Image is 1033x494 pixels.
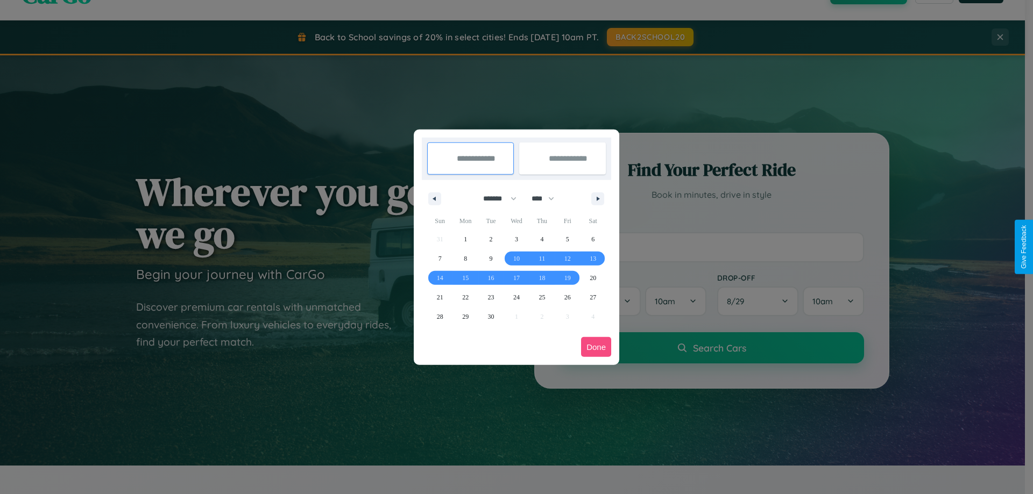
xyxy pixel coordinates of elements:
[478,307,504,326] button: 30
[488,307,494,326] span: 30
[478,212,504,230] span: Tue
[513,249,520,268] span: 10
[539,268,545,288] span: 18
[555,288,580,307] button: 26
[427,307,452,326] button: 28
[513,288,520,307] span: 24
[478,288,504,307] button: 23
[555,230,580,249] button: 5
[452,268,478,288] button: 15
[504,249,529,268] button: 10
[478,230,504,249] button: 2
[590,249,596,268] span: 13
[504,230,529,249] button: 3
[438,249,442,268] span: 7
[452,230,478,249] button: 1
[462,307,469,326] span: 29
[581,212,606,230] span: Sat
[539,288,545,307] span: 25
[581,288,606,307] button: 27
[437,288,443,307] span: 21
[555,268,580,288] button: 19
[504,288,529,307] button: 24
[555,249,580,268] button: 12
[581,249,606,268] button: 13
[564,268,571,288] span: 19
[539,249,546,268] span: 11
[462,268,469,288] span: 15
[513,268,520,288] span: 17
[529,249,555,268] button: 11
[452,288,478,307] button: 22
[540,230,543,249] span: 4
[464,230,467,249] span: 1
[427,212,452,230] span: Sun
[437,307,443,326] span: 28
[437,268,443,288] span: 14
[488,288,494,307] span: 23
[581,337,611,357] button: Done
[452,249,478,268] button: 8
[529,268,555,288] button: 18
[581,268,606,288] button: 20
[590,268,596,288] span: 20
[564,249,571,268] span: 12
[591,230,595,249] span: 6
[478,249,504,268] button: 9
[529,212,555,230] span: Thu
[490,230,493,249] span: 2
[515,230,518,249] span: 3
[452,307,478,326] button: 29
[427,249,452,268] button: 7
[464,249,467,268] span: 8
[504,268,529,288] button: 17
[529,230,555,249] button: 4
[555,212,580,230] span: Fri
[490,249,493,268] span: 9
[488,268,494,288] span: 16
[581,230,606,249] button: 6
[452,212,478,230] span: Mon
[504,212,529,230] span: Wed
[462,288,469,307] span: 22
[427,288,452,307] button: 21
[566,230,569,249] span: 5
[427,268,452,288] button: 14
[478,268,504,288] button: 16
[529,288,555,307] button: 25
[590,288,596,307] span: 27
[564,288,571,307] span: 26
[1020,225,1028,269] div: Give Feedback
